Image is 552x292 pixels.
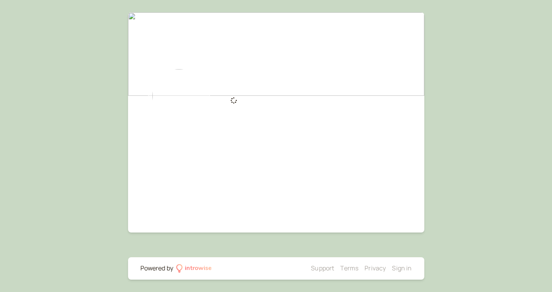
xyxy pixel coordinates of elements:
a: Sign in [392,264,412,272]
a: Privacy [365,264,386,272]
a: Support [311,264,334,272]
a: Terms [340,264,358,272]
div: introwise [185,263,212,273]
div: Powered by [140,263,174,273]
a: introwise [176,263,212,273]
